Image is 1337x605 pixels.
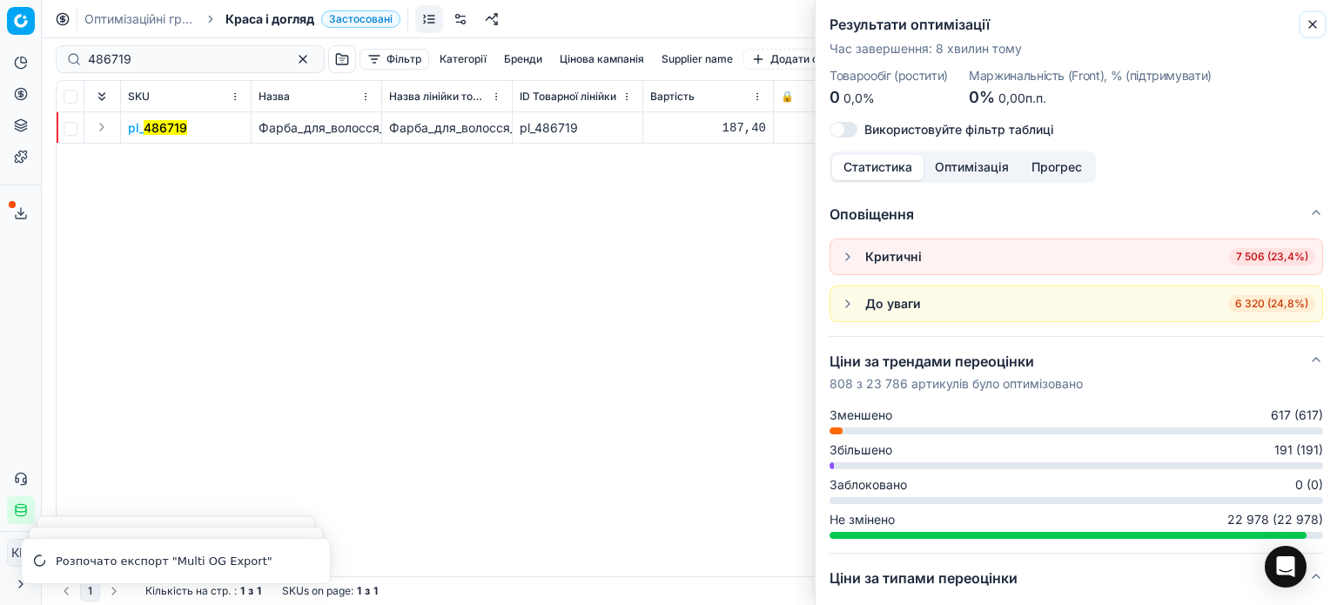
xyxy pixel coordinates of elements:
[259,120,771,135] span: Фарба_для_волосся_Syoss_відтінок_4-86_шоколадний_каштановий_без_аміаку_115_мл
[865,248,922,266] div: Критичні
[144,120,187,135] mark: 486719
[7,539,35,567] button: КM
[969,88,995,106] span: 0%
[56,581,77,602] button: Go to previous page
[1274,441,1323,459] span: 191 (191)
[240,584,245,598] strong: 1
[924,155,1020,180] button: Оптимізація
[56,553,309,570] div: Розпочато експорт "Multi OG Export"
[743,49,854,70] button: Додати фільтр
[655,49,740,70] button: Supplier name
[1229,248,1315,266] span: 7 506 (23,4%)
[257,584,261,598] strong: 1
[830,375,1083,393] p: 808 з 23 786 артикулів було оптимізовано
[843,91,875,105] span: 0,0%
[520,90,616,104] span: ID Товарної лінійки
[88,50,279,68] input: Пошук по SKU або назві
[128,90,150,104] span: SKU
[1227,511,1323,528] span: 22 978 (22 978)
[433,49,494,70] button: Категорії
[84,10,400,28] nav: breadcrumb
[553,49,651,70] button: Цінова кампанія
[830,239,1323,336] div: Оповіщення
[1228,295,1315,313] span: 6 320 (24,8%)
[357,584,361,598] strong: 1
[8,540,34,566] span: КM
[259,90,290,104] span: Назва
[830,14,1323,35] h2: Результати оптимізації
[104,581,124,602] button: Go to next page
[830,511,895,528] span: Не змінено
[282,584,353,598] span: SKUs on page :
[365,584,370,598] strong: з
[830,351,1083,372] h5: Ціни за трендами переоцінки
[781,90,794,104] span: 🔒
[830,337,1323,407] button: Ціни за трендами переоцінки808 з 23 786 артикулів було оптимізовано
[969,70,1212,82] dt: Маржинальність (Front), % (підтримувати)
[832,155,924,180] button: Статистика
[830,88,840,106] span: 0
[497,49,549,70] button: Бренди
[830,190,1323,239] button: Оповіщення
[830,476,907,494] span: Заблоковано
[225,10,314,28] span: Краса і догляд
[830,441,892,459] span: Збільшено
[389,119,505,137] div: Фарба_для_волосся_Syoss_відтінок_4-86_шоколадний_каштановий_без_аміаку_115_мл
[830,407,1323,553] div: Ціни за трендами переоцінки808 з 23 786 артикулів було оптимізовано
[520,119,635,137] div: pl_486719
[145,584,261,598] div: :
[359,49,429,70] button: Фільтр
[830,407,892,424] span: Зменшено
[56,581,124,602] nav: pagination
[321,10,400,28] span: Застосовані
[650,119,766,137] div: 187,40
[80,581,100,602] button: 1
[830,70,948,82] dt: Товарообіг (ростити)
[128,119,187,137] button: pl_486719
[91,86,112,107] button: Expand all
[830,40,1323,57] p: Час завершення : 8 хвилин тому
[248,584,253,598] strong: з
[830,554,1323,602] button: Ціни за типами переоцінки
[389,90,487,104] span: Назва лінійки товарів
[650,90,695,104] span: Вартість
[91,117,112,138] button: Expand
[373,584,378,598] strong: 1
[84,10,196,28] a: Оптимізаційні групи
[864,124,1054,136] label: Використовуйте фільтр таблиці
[1295,476,1323,494] span: 0 (0)
[145,584,231,598] span: Кількість на стр.
[1271,407,1323,424] span: 617 (617)
[225,10,400,28] span: Краса і доглядЗастосовані
[1265,546,1307,588] div: Open Intercom Messenger
[998,91,1046,105] span: 0,00п.п.
[128,119,187,137] span: pl_
[865,295,921,313] div: До уваги
[1020,155,1093,180] button: Прогрес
